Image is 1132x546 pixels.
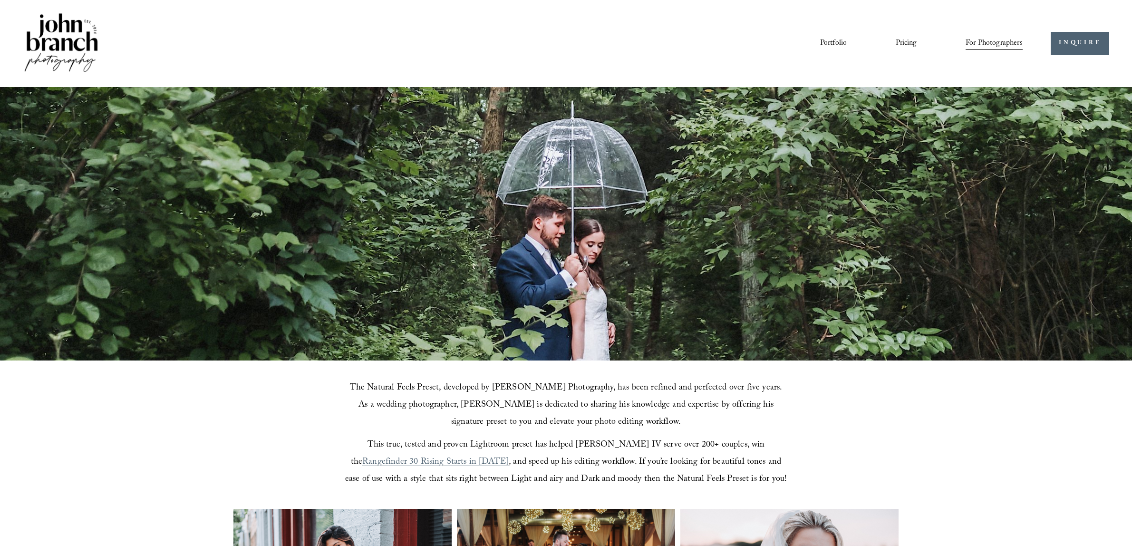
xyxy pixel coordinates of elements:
a: Rangefinder 30 Rising Starts in [DATE] [362,455,509,470]
a: folder dropdown [966,35,1023,51]
a: Pricing [896,35,917,51]
img: John Branch IV Photography [23,11,100,76]
span: For Photographers [966,36,1023,51]
span: The Natural Feels Preset, developed by [PERSON_NAME] Photography, has been refined and perfected ... [350,381,785,430]
span: , and speed up his editing workflow. If you’re looking for beautiful tones and ease of use with a... [345,455,787,487]
span: This true, tested and proven Lightroom preset has helped [PERSON_NAME] IV serve over 200+ couples... [351,438,767,470]
a: INQUIRE [1051,32,1109,55]
a: Portfolio [820,35,847,51]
